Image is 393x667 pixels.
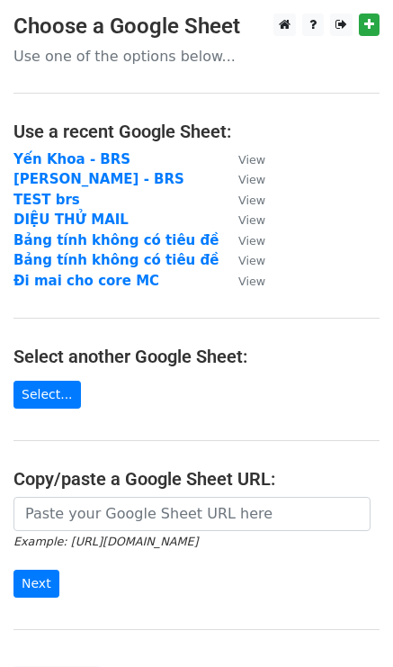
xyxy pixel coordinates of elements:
a: View [220,273,265,289]
small: View [238,194,265,207]
h4: Use a recent Google Sheet: [13,121,380,142]
small: View [238,213,265,227]
small: View [238,153,265,167]
a: View [220,151,265,167]
a: View [220,212,265,228]
a: Đi mai cho core MC [13,273,159,289]
small: View [238,254,265,267]
input: Paste your Google Sheet URL here [13,497,371,531]
a: View [220,192,265,208]
h4: Select another Google Sheet: [13,346,380,367]
a: View [220,232,265,248]
a: TEST brs [13,192,80,208]
a: Yến Khoa - BRS [13,151,130,167]
a: View [220,252,265,268]
small: Example: [URL][DOMAIN_NAME] [13,535,198,548]
small: View [238,275,265,288]
small: View [238,173,265,186]
a: View [220,171,265,187]
h4: Copy/paste a Google Sheet URL: [13,468,380,490]
a: Select... [13,381,81,409]
a: DIỆU THỬ MAIL [13,212,129,228]
p: Use one of the options below... [13,47,380,66]
a: Bảng tính không có tiêu đề [13,252,219,268]
a: [PERSON_NAME] - BRS [13,171,184,187]
a: Bảng tính không có tiêu đề [13,232,219,248]
h3: Choose a Google Sheet [13,14,380,40]
small: View [238,234,265,248]
input: Next [13,570,59,598]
